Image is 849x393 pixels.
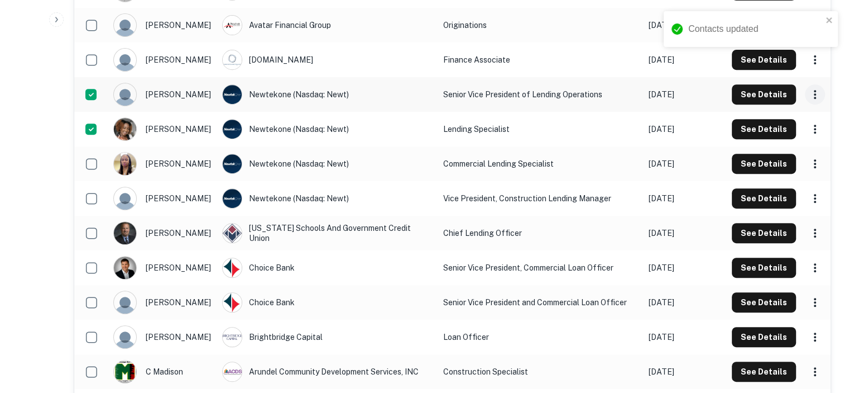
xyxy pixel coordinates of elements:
[223,362,242,381] img: picture
[642,112,719,146] td: [DATE]
[438,77,642,112] td: Senior Vice President of Lending Operations
[113,83,211,106] div: [PERSON_NAME]
[438,181,642,216] td: Vice President, Construction Lending Manager
[114,14,136,36] img: 9c8pery4andzj6ohjkjp54ma2
[223,224,242,243] img: picture
[223,189,242,208] img: picture
[642,42,719,77] td: [DATE]
[113,152,211,176] div: [PERSON_NAME]
[113,221,211,245] div: [PERSON_NAME]
[826,16,833,26] button: close
[222,154,432,174] div: Newtekone (nasdaq: Newt)
[732,258,796,278] button: See Details
[222,50,432,70] div: [DOMAIN_NAME]
[732,223,796,243] button: See Details
[222,119,432,139] div: Newtekone (nasdaq: Newt)
[223,50,242,69] img: picture
[642,320,719,354] td: [DATE]
[223,154,242,173] img: picture
[223,258,242,277] img: picture
[113,48,211,72] div: [PERSON_NAME]
[223,328,242,347] img: picture
[113,291,211,314] div: [PERSON_NAME]
[114,361,136,383] img: 1516564395175
[113,13,211,37] div: [PERSON_NAME]
[222,223,432,243] div: [US_STATE] Schools And Government Credit Union
[732,292,796,312] button: See Details
[222,84,432,105] div: Newtekone (nasdaq: Newt)
[438,112,642,146] td: Lending Specialist
[222,188,432,209] div: Newtekone (nasdaq: Newt)
[438,354,642,389] td: Construction Specialist
[438,250,642,285] td: Senior Vice President, Commercial Loan Officer
[114,257,136,279] img: 1660311786431
[222,327,432,347] div: Brightbridge Capital
[222,292,432,312] div: Choice Bank
[114,49,136,71] img: 9c8pery4andzj6ohjkjp54ma2
[793,304,849,357] iframe: Chat Widget
[114,291,136,314] img: 9c8pery4andzj6ohjkjp54ma2
[642,77,719,112] td: [DATE]
[438,216,642,250] td: Chief Lending Officer
[642,146,719,181] td: [DATE]
[223,120,242,139] img: picture
[642,216,719,250] td: [DATE]
[642,285,719,320] td: [DATE]
[642,8,719,42] td: [DATE]
[688,22,822,36] div: Contacts updated
[438,146,642,181] td: Commercial Lending Specialist
[223,293,242,312] img: picture
[114,118,136,140] img: 1712960596284
[114,83,136,106] img: 9c8pery4andzj6ohjkjp54ma2
[113,325,211,349] div: [PERSON_NAME]
[222,15,432,35] div: Avatar Financial Group
[732,362,796,382] button: See Details
[223,16,242,35] img: picture
[114,153,136,175] img: 1680632048037
[114,187,136,210] img: 9c8pery4andzj6ohjkjp54ma2
[113,360,211,383] div: c madison
[114,326,136,348] img: 9c8pery4andzj6ohjkjp54ma2
[732,119,796,139] button: See Details
[642,354,719,389] td: [DATE]
[732,50,796,70] button: See Details
[438,8,642,42] td: Originations
[222,258,432,278] div: Choice Bank
[438,42,642,77] td: Finance Associate
[642,250,719,285] td: [DATE]
[114,222,136,244] img: 1516886630761
[438,320,642,354] td: Loan Officer
[113,187,211,210] div: [PERSON_NAME]
[732,188,796,209] button: See Details
[113,256,211,280] div: [PERSON_NAME]
[438,285,642,320] td: Senior Vice President and Commercial Loan Officer
[222,362,432,382] div: Arundel Community Development Services, INC
[732,327,796,347] button: See Details
[223,85,242,104] img: picture
[732,84,796,105] button: See Details
[642,181,719,216] td: [DATE]
[113,117,211,141] div: [PERSON_NAME]
[732,154,796,174] button: See Details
